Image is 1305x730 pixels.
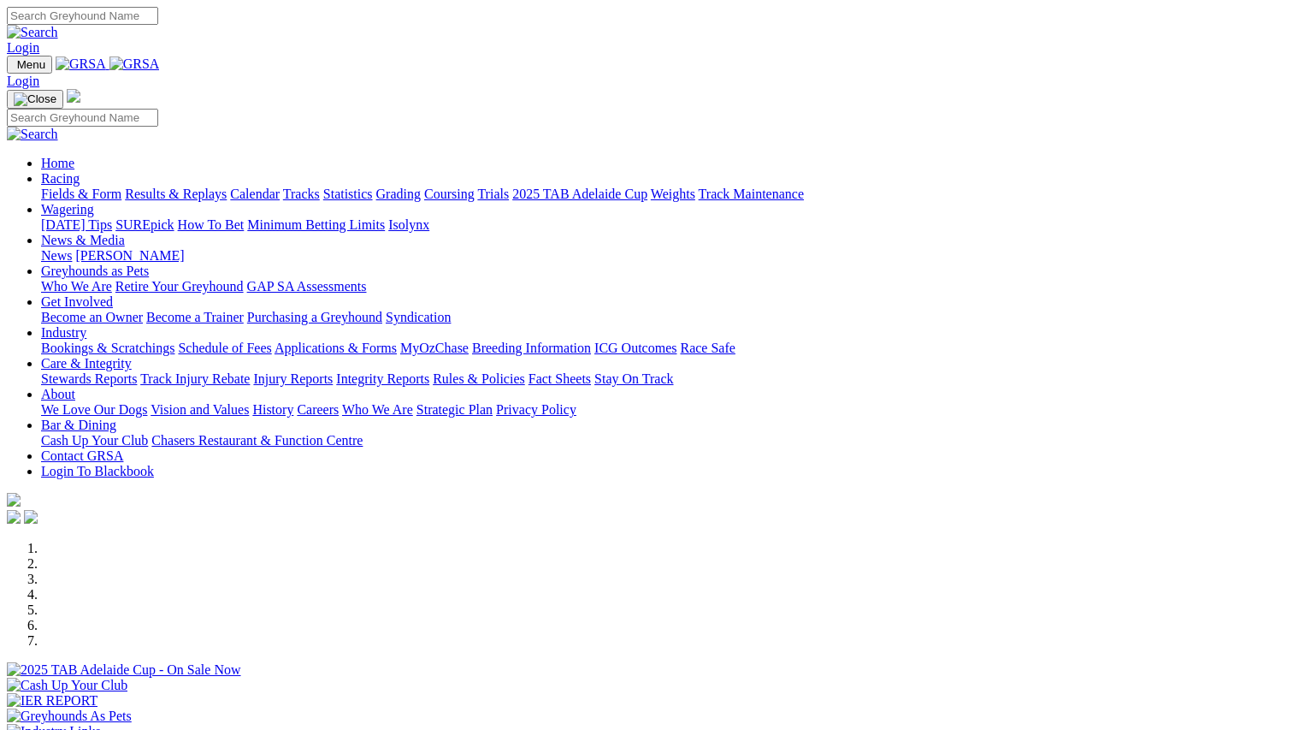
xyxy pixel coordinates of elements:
a: We Love Our Dogs [41,402,147,417]
div: Wagering [41,217,1298,233]
a: Vision and Values [151,402,249,417]
a: Care & Integrity [41,356,132,371]
input: Search [7,7,158,25]
a: History [252,402,293,417]
a: [PERSON_NAME] [75,248,184,263]
a: Login [7,74,39,88]
img: logo-grsa-white.png [7,493,21,507]
img: Close [14,92,56,106]
div: Racing [41,187,1298,202]
a: Bookings & Scratchings [41,341,174,355]
a: Industry [41,325,86,340]
a: Racing [41,171,80,186]
a: [DATE] Tips [41,217,112,232]
a: Stewards Reports [41,371,137,386]
a: Isolynx [388,217,429,232]
div: Greyhounds as Pets [41,279,1298,294]
a: Fact Sheets [528,371,591,386]
a: Fields & Form [41,187,121,201]
a: News & Media [41,233,125,247]
a: Injury Reports [253,371,333,386]
button: Toggle navigation [7,90,63,109]
img: facebook.svg [7,510,21,524]
a: Login To Blackbook [41,464,154,478]
a: Race Safe [680,341,735,355]
a: Statistics [323,187,373,201]
a: Minimum Betting Limits [247,217,385,232]
a: About [41,387,75,401]
a: MyOzChase [400,341,469,355]
img: Greyhounds As Pets [7,709,132,724]
a: Privacy Policy [496,402,576,417]
a: Who We Are [342,402,413,417]
div: News & Media [41,248,1298,264]
a: GAP SA Assessments [247,279,367,294]
a: SUREpick [115,217,174,232]
a: Schedule of Fees [178,341,271,355]
a: Who We Are [41,279,112,294]
a: Integrity Reports [336,371,429,386]
img: IER REPORT [7,693,97,709]
a: Chasers Restaurant & Function Centre [151,433,363,448]
img: 2025 TAB Adelaide Cup - On Sale Now [7,662,241,678]
input: Search [7,109,158,127]
div: About [41,402,1298,418]
a: Breeding Information [472,341,591,355]
div: Industry [41,341,1298,356]
a: Trials [477,187,509,201]
img: logo-grsa-white.png [67,89,80,103]
a: Grading [376,187,421,201]
a: Contact GRSA [41,448,123,463]
a: Bar & Dining [41,418,116,432]
a: Cash Up Your Club [41,433,148,448]
a: Login [7,40,39,55]
img: GRSA [56,56,106,72]
button: Toggle navigation [7,56,52,74]
a: Tracks [283,187,320,201]
a: Syndication [386,310,451,324]
a: Applications & Forms [275,341,397,355]
a: Get Involved [41,294,113,309]
img: Search [7,25,58,40]
a: Home [41,156,74,170]
img: twitter.svg [24,510,38,524]
a: How To Bet [178,217,245,232]
a: Become an Owner [41,310,143,324]
div: Bar & Dining [41,433,1298,448]
a: Calendar [230,187,280,201]
a: News [41,248,72,263]
a: Strategic Plan [416,402,493,417]
a: Become a Trainer [146,310,244,324]
a: 2025 TAB Adelaide Cup [512,187,647,201]
a: Careers [297,402,339,417]
a: ICG Outcomes [594,341,676,355]
a: Weights [651,187,695,201]
div: Get Involved [41,310,1298,325]
a: Track Injury Rebate [140,371,250,386]
a: Purchasing a Greyhound [247,310,382,324]
img: Cash Up Your Club [7,678,127,693]
a: Stay On Track [594,371,673,386]
a: Results & Replays [125,187,227,201]
a: Retire Your Greyhound [115,279,244,294]
img: GRSA [109,56,160,72]
span: Menu [17,58,45,71]
a: Greyhounds as Pets [41,264,149,278]
a: Track Maintenance [699,187,804,201]
a: Rules & Policies [433,371,525,386]
a: Coursing [424,187,475,201]
a: Wagering [41,202,94,217]
div: Care & Integrity [41,371,1298,387]
img: Search [7,127,58,142]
